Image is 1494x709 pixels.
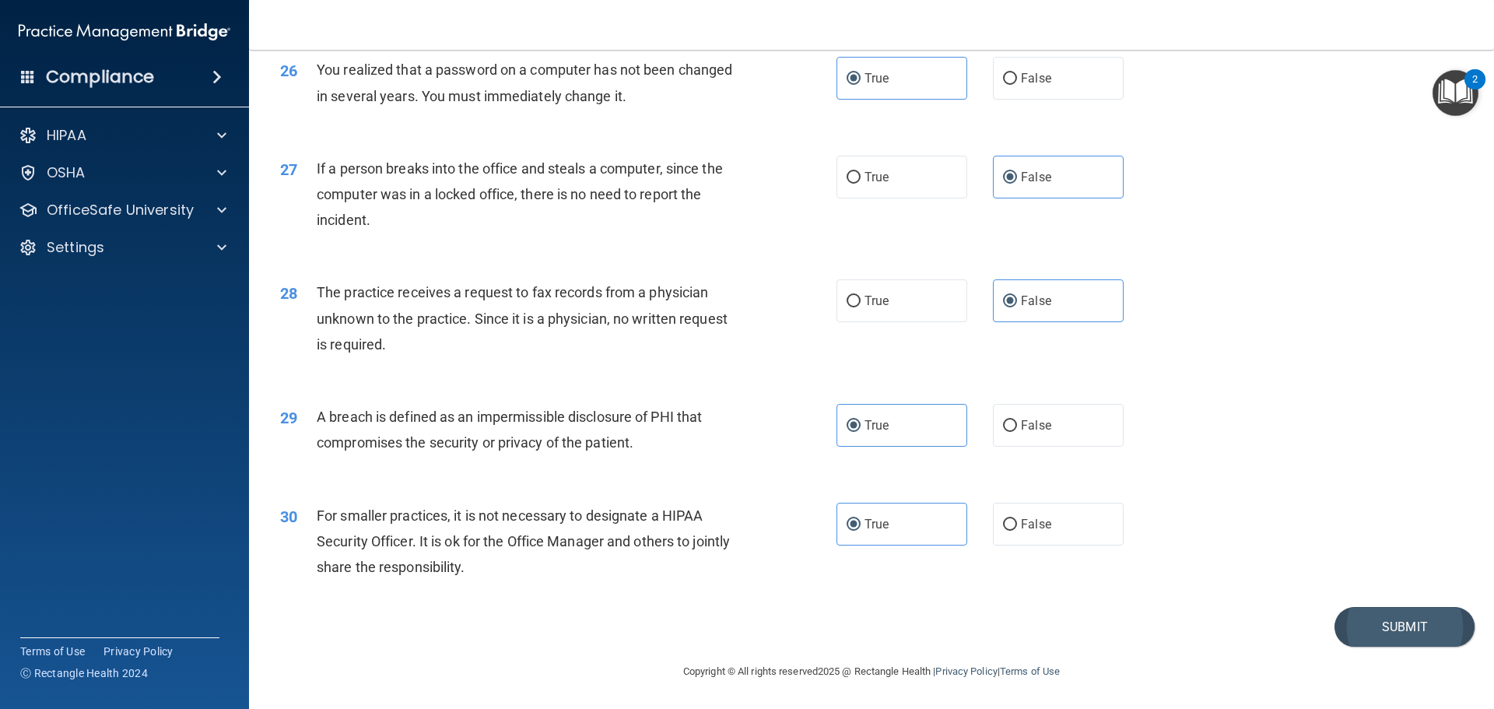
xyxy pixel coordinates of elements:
[1003,296,1017,307] input: False
[280,61,297,80] span: 26
[1021,170,1051,184] span: False
[1021,293,1051,308] span: False
[317,160,723,228] span: If a person breaks into the office and steals a computer, since the computer was in a locked offi...
[280,409,297,427] span: 29
[47,163,86,182] p: OSHA
[280,284,297,303] span: 28
[847,420,861,432] input: True
[47,126,86,145] p: HIPAA
[847,296,861,307] input: True
[864,71,889,86] span: True
[46,66,154,88] h4: Compliance
[1021,71,1051,86] span: False
[20,644,85,659] a: Terms of Use
[847,172,861,184] input: True
[103,644,174,659] a: Privacy Policy
[317,61,732,104] span: You realized that a password on a computer has not been changed in several years. You must immedi...
[1433,70,1478,116] button: Open Resource Center, 2 new notifications
[47,201,194,219] p: OfficeSafe University
[19,238,226,257] a: Settings
[280,507,297,526] span: 30
[847,519,861,531] input: True
[864,517,889,532] span: True
[1003,420,1017,432] input: False
[280,160,297,179] span: 27
[20,665,148,681] span: Ⓒ Rectangle Health 2024
[1000,665,1060,677] a: Terms of Use
[1021,517,1051,532] span: False
[1003,172,1017,184] input: False
[1334,607,1475,647] button: Submit
[935,665,997,677] a: Privacy Policy
[19,201,226,219] a: OfficeSafe University
[864,293,889,308] span: True
[317,507,730,575] span: For smaller practices, it is not necessary to designate a HIPAA Security Officer. It is ok for th...
[1003,73,1017,85] input: False
[864,418,889,433] span: True
[317,284,728,352] span: The practice receives a request to fax records from a physician unknown to the practice. Since it...
[587,647,1156,697] div: Copyright © All rights reserved 2025 @ Rectangle Health | |
[19,16,230,47] img: PMB logo
[864,170,889,184] span: True
[1003,519,1017,531] input: False
[47,238,104,257] p: Settings
[317,409,702,451] span: A breach is defined as an impermissible disclosure of PHI that compromises the security or privac...
[847,73,861,85] input: True
[19,163,226,182] a: OSHA
[19,126,226,145] a: HIPAA
[1021,418,1051,433] span: False
[1472,79,1478,100] div: 2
